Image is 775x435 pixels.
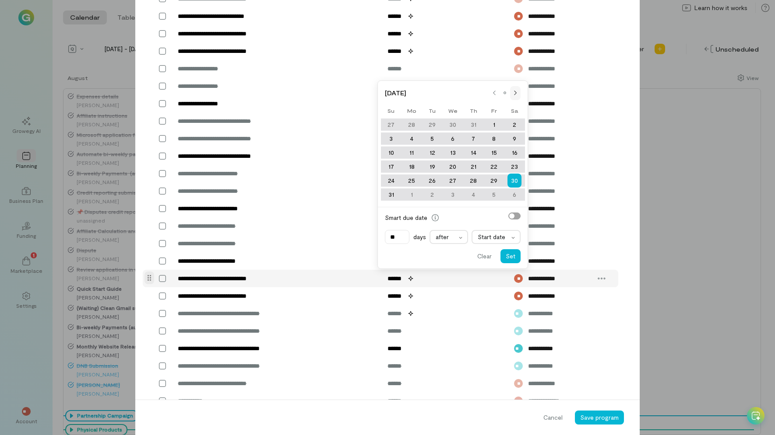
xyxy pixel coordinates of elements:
div: Choose Monday, August 18th, 2025 [402,160,422,173]
div: 5 [484,188,504,201]
div: 28 [463,174,484,187]
div: Choose Friday, August 22nd, 2025 [484,160,504,173]
button: Set [500,249,521,263]
div: 5 [422,132,443,145]
div: 29 [484,174,504,187]
div: Choose Saturday, August 16th, 2025 [504,146,525,159]
div: Choose Wednesday, July 30th, 2025 [443,118,463,131]
div: 30 [443,118,463,131]
div: Sa [504,104,525,117]
div: Choose Monday, August 25th, 2025 [402,174,422,187]
div: Choose Tuesday, August 5th, 2025 [422,132,443,145]
div: Choose Thursday, August 14th, 2025 [463,146,484,159]
div: Choose Sunday, July 27th, 2025 [381,118,402,131]
div: Choose Saturday, August 2nd, 2025 [504,118,525,131]
div: Choose Thursday, August 21st, 2025 [463,160,484,173]
div: Choose Thursday, July 31st, 2025 [463,118,484,131]
div: Choose Saturday, September 6th, 2025 [504,188,525,201]
div: 2 [504,118,525,131]
div: 16 [504,146,525,159]
div: 24 [381,174,402,187]
div: 7 [463,132,484,145]
div: 27 [443,174,463,187]
div: Choose Sunday, August 17th, 2025 [381,160,402,173]
div: 26 [422,174,443,187]
div: 9 [504,132,525,145]
div: Choose Sunday, August 3rd, 2025 [381,132,402,145]
div: Choose Saturday, August 30th, 2025 [504,174,525,187]
div: Choose Monday, August 11th, 2025 [402,146,422,159]
div: 8 [484,132,504,145]
div: 23 [504,160,525,173]
div: Choose Friday, August 29th, 2025 [484,174,504,187]
div: Choose Friday, September 5th, 2025 [484,188,504,201]
div: Choose Monday, July 28th, 2025 [402,118,422,131]
div: 30 [507,174,521,188]
div: 3 [381,132,402,145]
div: Choose Sunday, August 31st, 2025 [381,188,402,201]
div: Smart due date [385,213,427,222]
div: Choose Saturday, August 23rd, 2025 [504,160,525,173]
div: Choose Wednesday, August 20th, 2025 [443,160,463,173]
div: Choose Thursday, August 7th, 2025 [463,132,484,145]
div: 29 [422,118,443,131]
div: 1 [402,188,422,201]
span: Start date [478,233,509,241]
div: Tu [422,104,443,117]
div: We [443,104,463,117]
span: Cancel [543,413,563,422]
div: 12 [422,146,443,159]
div: 14 [463,146,484,159]
div: 22 [484,160,504,173]
div: 4 [463,188,484,201]
div: 31 [381,188,402,201]
button: Smart due date [428,211,442,225]
div: 15 [484,146,504,159]
div: Choose Monday, September 1st, 2025 [402,188,422,201]
div: Choose Friday, August 15th, 2025 [484,146,504,159]
div: Choose Thursday, September 4th, 2025 [463,188,484,201]
div: Fr [484,104,504,117]
div: 28 [402,118,422,131]
div: Choose Saturday, August 9th, 2025 [504,132,525,145]
div: 31 [463,118,484,131]
div: 6 [504,188,525,201]
div: Choose Wednesday, August 6th, 2025 [443,132,463,145]
div: 17 [381,160,402,173]
div: 18 [402,160,422,173]
div: 11 [402,146,422,159]
div: Choose Wednesday, September 3rd, 2025 [443,188,463,201]
div: 3 [443,188,463,201]
div: Su [381,104,402,117]
button: Save program [575,411,624,425]
div: Choose Monday, August 4th, 2025 [402,132,422,145]
div: Choose Tuesday, July 29th, 2025 [422,118,443,131]
span: after [436,233,456,241]
span: [DATE] [385,89,489,97]
div: Choose Sunday, August 10th, 2025 [381,146,402,159]
div: Choose Wednesday, August 27th, 2025 [443,174,463,187]
div: 10 [381,146,402,159]
div: 21 [463,160,484,173]
div: 1 [484,118,504,131]
span: Clear [477,252,492,261]
span: Save program [580,414,619,421]
div: Choose Wednesday, August 13th, 2025 [443,146,463,159]
div: 4 [402,132,422,145]
div: Choose Friday, August 8th, 2025 [484,132,504,145]
div: Choose Friday, August 1st, 2025 [484,118,504,131]
div: Choose Tuesday, September 2nd, 2025 [422,188,443,201]
div: 13 [443,146,463,159]
div: Choose Thursday, August 28th, 2025 [463,174,484,187]
div: 20 [443,160,463,173]
div: Th [463,104,484,117]
div: 25 [402,174,422,187]
div: Choose Tuesday, August 19th, 2025 [422,160,443,173]
span: days [413,233,426,241]
div: Mo [402,104,422,117]
div: 6 [443,132,463,145]
div: 2 [422,188,443,201]
div: 19 [422,160,443,173]
div: month 2025-08 [380,118,525,202]
div: Choose Sunday, August 24th, 2025 [381,174,402,187]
